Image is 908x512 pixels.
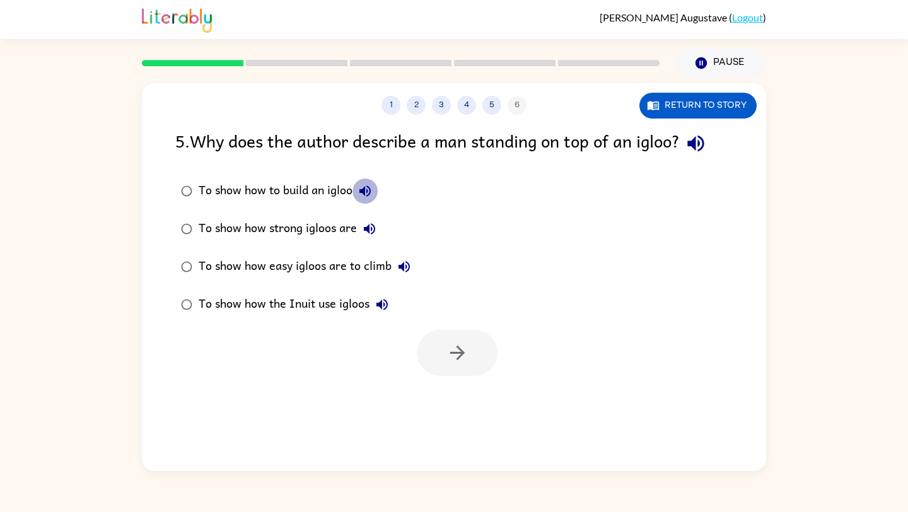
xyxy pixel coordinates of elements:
button: To show how to build an igloo [352,178,378,204]
button: To show how easy igloos are to climb [392,254,417,279]
button: 5 [482,96,501,115]
button: To show how strong igloos are [357,216,382,241]
button: 1 [381,96,400,115]
a: Logout [732,11,763,23]
div: To show how easy igloos are to climb [199,254,417,279]
div: ( ) [600,11,766,23]
button: Return to story [639,93,757,119]
button: Pause [675,49,766,78]
button: 4 [457,96,476,115]
img: Literably [142,5,212,33]
button: 3 [432,96,451,115]
div: To show how the Inuit use igloos [199,292,395,317]
button: 2 [407,96,426,115]
span: [PERSON_NAME] Augustave [600,11,729,23]
div: To show how to build an igloo [199,178,378,204]
div: 5 . Why does the author describe a man standing on top of an igloo? [175,127,733,160]
button: To show how the Inuit use igloos [370,292,395,317]
div: To show how strong igloos are [199,216,382,241]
